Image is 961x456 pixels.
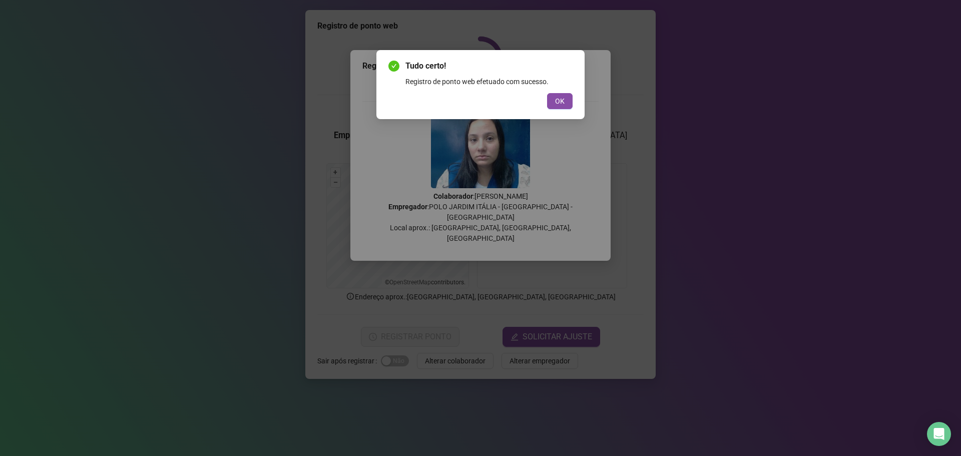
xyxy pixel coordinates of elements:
span: OK [555,96,565,107]
button: OK [547,93,573,109]
span: Tudo certo! [405,60,573,72]
span: check-circle [388,61,399,72]
div: Registro de ponto web efetuado com sucesso. [405,76,573,87]
div: Open Intercom Messenger [927,422,951,446]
